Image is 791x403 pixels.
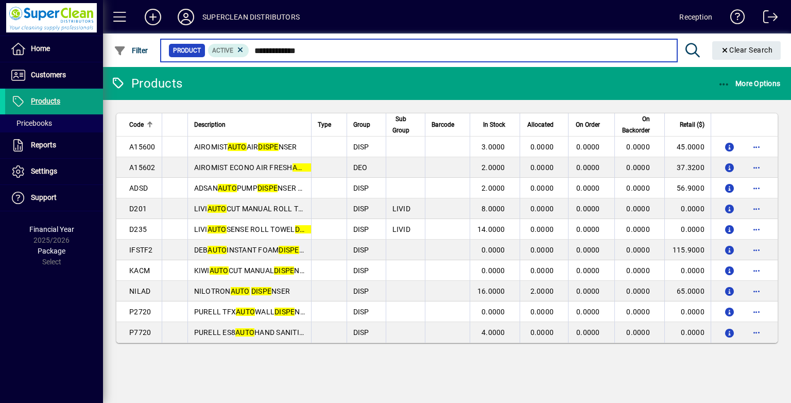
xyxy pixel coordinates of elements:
span: Products [31,97,60,105]
em: AUTO [208,246,227,254]
span: 0.0000 [482,246,505,254]
button: More options [748,304,765,320]
span: 0.0000 [482,266,505,275]
span: DISP [353,205,369,213]
span: NILOTRON NSER [194,287,290,295]
button: More options [748,283,765,299]
button: More options [748,139,765,155]
span: In Stock [483,119,505,130]
a: Logout [755,2,778,36]
div: Barcode [432,119,463,130]
span: 14.0000 [477,225,505,233]
a: Reports [5,132,103,158]
span: DEO [353,163,368,172]
em: AUTO [228,143,247,151]
a: Knowledge Base [723,2,745,36]
span: 0.0000 [576,266,600,275]
div: In Stock [476,119,514,130]
span: KIWI CUT MANUAL NSER [194,266,313,275]
span: 0.0000 [576,205,600,213]
a: Home [5,36,103,62]
em: AUTO [235,328,254,337]
span: 2.0000 [482,163,505,172]
td: 115.9000 [664,240,711,260]
td: 37.3200 [664,157,711,178]
em: DISPE [258,143,278,151]
span: 0.0000 [530,163,554,172]
button: More options [748,159,765,176]
td: 0.0000 [664,198,711,219]
span: PURELL TFX WALL NSER [194,308,314,316]
span: 0.0000 [530,225,554,233]
div: Reception [679,9,712,25]
span: 0.0000 [482,308,505,316]
span: IFSTF2 [129,246,153,254]
span: Allocated [527,119,554,130]
div: SUPERCLEAN DISTRIBUTORS [202,9,300,25]
span: Customers [31,71,66,79]
span: 0.0000 [530,205,554,213]
button: More options [748,221,765,238]
td: 0.0000 [664,322,711,343]
span: Type [318,119,331,130]
em: AUTO [231,287,250,295]
span: 0.0000 [626,225,650,233]
span: 2.0000 [482,184,505,192]
span: 0.0000 [530,184,554,192]
span: 0.0000 [626,308,650,316]
em: AUTO [208,205,227,213]
span: 0.0000 [576,328,600,337]
span: Home [31,44,50,53]
span: 0.0000 [626,287,650,295]
em: DISPE [279,246,299,254]
span: On Backorder [621,113,650,136]
span: 0.0000 [530,308,554,316]
span: 0.0000 [576,308,600,316]
button: Add [136,8,169,26]
span: 0.0000 [576,287,600,295]
a: Settings [5,159,103,184]
span: P2720 [129,308,151,316]
span: PURELL ES8 HAND SANITISER NSER - WHITE [194,328,379,337]
em: DISPE [251,287,271,295]
span: More Options [718,79,781,88]
button: Profile [169,8,202,26]
span: 0.0000 [626,143,650,151]
span: 0.0000 [626,266,650,275]
span: DISP [353,308,369,316]
button: More options [748,324,765,341]
span: KACM [129,266,150,275]
span: DISP [353,143,369,151]
span: 0.0000 [530,266,554,275]
span: 0.0000 [530,246,554,254]
span: 0.0000 [626,184,650,192]
em: AUTO [208,225,227,233]
em: DISPE [257,184,278,192]
div: Group [353,119,380,130]
span: 0.0000 [576,184,600,192]
button: More options [748,242,765,258]
span: 0.0000 [576,163,600,172]
span: 0.0000 [576,225,600,233]
span: LIVI SENSE ROLL TOWEL NSER - WHITE [194,225,362,233]
span: DISP [353,246,369,254]
span: AIROMIST AIR NSER [194,143,297,151]
div: On Order [575,119,609,130]
span: Active [212,47,233,54]
div: Sub Group [392,113,419,136]
em: AUTO [218,184,237,192]
span: DISP [353,184,369,192]
span: DISP [353,287,369,295]
button: Filter [111,41,151,60]
span: NILAD [129,287,150,295]
span: 0.0000 [626,205,650,213]
em: DISPE [274,266,294,275]
span: On Order [576,119,600,130]
div: On Backorder [621,113,659,136]
span: 0.0000 [530,143,554,151]
div: Type [318,119,340,130]
span: Settings [31,167,57,175]
span: DISP [353,328,369,337]
span: Product [173,45,201,56]
span: 4.0000 [482,328,505,337]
